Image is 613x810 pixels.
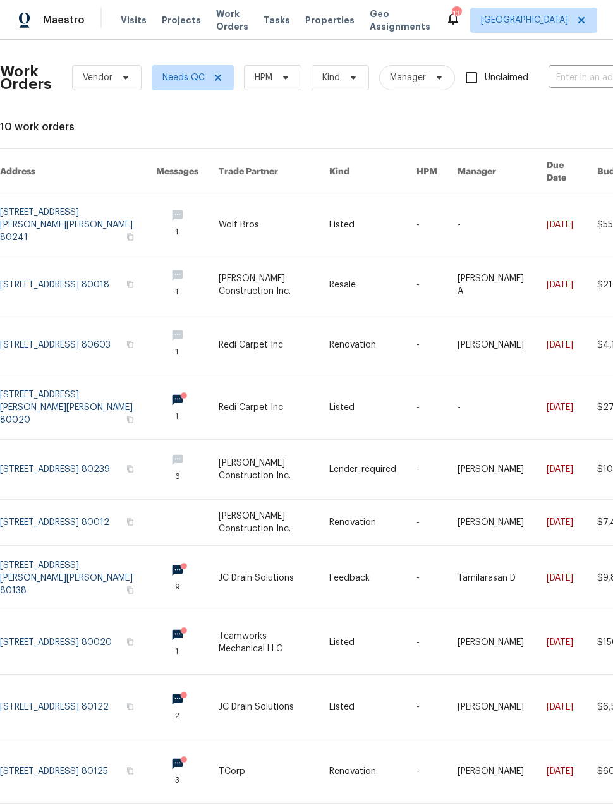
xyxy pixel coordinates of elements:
td: [PERSON_NAME] A [447,255,537,315]
td: - [406,675,447,739]
span: Work Orders [216,8,248,33]
td: [PERSON_NAME] Construction Inc. [209,440,319,500]
td: Listed [319,195,406,255]
td: [PERSON_NAME] Construction Inc. [209,255,319,315]
span: Projects [162,14,201,27]
td: - [447,195,537,255]
th: Due Date [537,149,587,195]
span: HPM [255,71,272,84]
td: [PERSON_NAME] [447,675,537,739]
th: Trade Partner [209,149,319,195]
td: [PERSON_NAME] [447,500,537,546]
td: JC Drain Solutions [209,675,319,739]
td: Redi Carpet Inc [209,315,319,375]
span: Manager [390,71,426,84]
td: Redi Carpet Inc [209,375,319,440]
td: Feedback [319,546,406,610]
td: - [447,375,537,440]
button: Copy Address [124,463,136,475]
td: Renovation [319,739,406,804]
th: Messages [146,149,209,195]
span: [GEOGRAPHIC_DATA] [481,14,568,27]
td: - [406,255,447,315]
td: - [406,610,447,675]
td: - [406,500,447,546]
td: Tamilarasan D [447,546,537,610]
button: Copy Address [124,584,136,596]
button: Copy Address [124,414,136,425]
th: Manager [447,149,537,195]
span: Kind [322,71,340,84]
td: TCorp [209,739,319,804]
td: - [406,546,447,610]
span: Needs QC [162,71,205,84]
th: HPM [406,149,447,195]
td: - [406,315,447,375]
td: [PERSON_NAME] [447,739,537,804]
span: Geo Assignments [370,8,430,33]
td: JC Drain Solutions [209,546,319,610]
button: Copy Address [124,231,136,243]
td: - [406,739,447,804]
div: 13 [452,8,461,20]
button: Copy Address [124,765,136,777]
button: Copy Address [124,701,136,712]
td: - [406,440,447,500]
td: [PERSON_NAME] Construction Inc. [209,500,319,546]
td: Lender_required [319,440,406,500]
button: Copy Address [124,339,136,350]
td: - [406,195,447,255]
td: Renovation [319,500,406,546]
td: Listed [319,610,406,675]
span: Maestro [43,14,85,27]
td: - [406,375,447,440]
td: Listed [319,675,406,739]
span: Properties [305,14,355,27]
span: Unclaimed [485,71,528,85]
td: Wolf Bros [209,195,319,255]
button: Copy Address [124,279,136,290]
button: Copy Address [124,636,136,648]
td: Listed [319,375,406,440]
td: [PERSON_NAME] [447,610,537,675]
th: Kind [319,149,406,195]
button: Copy Address [124,516,136,528]
td: Renovation [319,315,406,375]
span: Vendor [83,71,112,84]
td: Resale [319,255,406,315]
td: [PERSON_NAME] [447,440,537,500]
td: Teamworks Mechanical LLC [209,610,319,675]
span: Visits [121,14,147,27]
span: Tasks [264,16,290,25]
td: [PERSON_NAME] [447,315,537,375]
